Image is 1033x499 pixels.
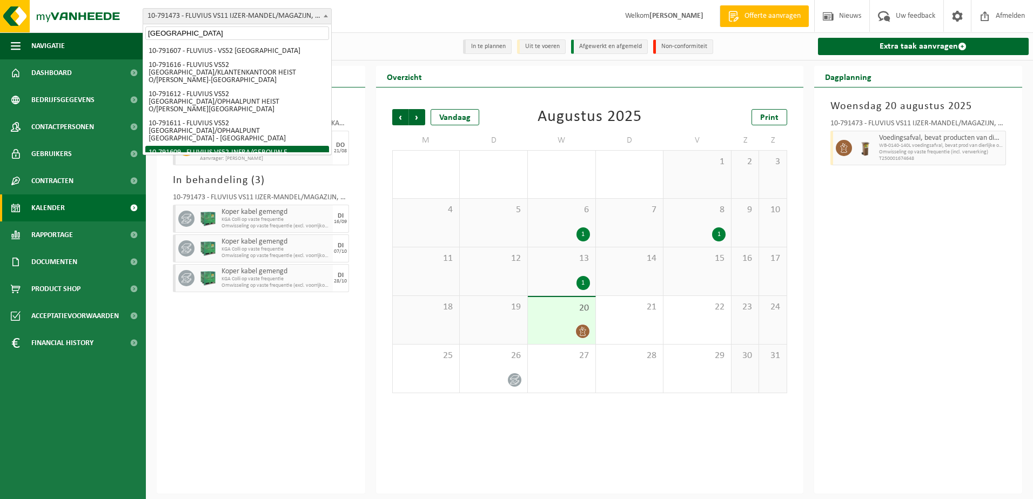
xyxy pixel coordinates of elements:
li: Uit te voeren [517,39,566,54]
li: Non-conformiteit [653,39,713,54]
span: 16 [737,253,753,265]
div: 1 [576,227,590,241]
span: Koper kabel gemengd [222,267,330,276]
td: Z [759,131,787,150]
li: 10-791609 - FLUVIUS VS52-INFRA/GEBOUW-E - [GEOGRAPHIC_DATA] [145,146,329,167]
h3: Woensdag 20 augustus 2025 [830,98,1007,114]
span: Dashboard [31,59,72,86]
span: Navigatie [31,32,65,59]
span: Acceptatievoorwaarden [31,302,119,329]
span: Omwisseling op vaste frequentie (excl. voorrijkost) [222,282,330,289]
div: 10-791473 - FLUVIUS VS11 IJZER-MANDEL/MAGAZIJN, KLANTENKANTOOR EN INFRA - IEPER [830,120,1007,131]
span: Financial History [31,329,93,356]
span: 10 [764,204,781,216]
span: 24 [764,301,781,313]
span: Vorige [392,109,408,125]
li: Afgewerkt en afgemeld [571,39,648,54]
span: Product Shop [31,275,81,302]
li: 10-791607 - FLUVIUS - VS52 [GEOGRAPHIC_DATA] [145,44,329,58]
span: 9 [737,204,753,216]
span: 3 [764,156,781,168]
span: Documenten [31,248,77,275]
span: Aanvrager: [PERSON_NAME] [200,156,330,162]
span: 2 [737,156,753,168]
span: WB-0140-140L voedingsafval, bevat prod van dierlijke oorsp [879,143,1003,149]
span: 30 [737,350,753,362]
span: 6 [533,204,590,216]
span: 11 [398,253,454,265]
span: 21 [601,301,658,313]
span: KGA Colli op vaste frequentie [222,246,330,253]
img: WB-0140-HPE-BN-01 [857,140,874,156]
span: 20 [533,302,590,314]
span: 29 [669,350,726,362]
span: Kalender [31,194,65,221]
span: 25 [398,350,454,362]
span: Omwisseling op vaste frequentie (incl. verwerking) [879,149,1003,156]
li: 10-791611 - FLUVIUS VS52 [GEOGRAPHIC_DATA]/OPHAALPUNT [GEOGRAPHIC_DATA] - [GEOGRAPHIC_DATA] [145,117,329,146]
td: Z [732,131,759,150]
span: T250001674648 [879,156,1003,162]
span: 4 [398,204,454,216]
span: 31 [764,350,781,362]
span: 22 [669,301,726,313]
span: 13 [533,253,590,265]
span: Koper kabel gemengd [222,208,330,217]
span: KGA Colli op vaste frequentie [222,217,330,223]
li: In te plannen [463,39,512,54]
span: 3 [255,175,261,186]
span: Print [760,113,779,122]
div: Vandaag [431,109,479,125]
span: 10-791473 - FLUVIUS VS11 IJZER-MANDEL/MAGAZIJN, KLANTENKANTOOR EN INFRA - IEPER [143,9,331,24]
div: 1 [712,227,726,241]
span: 1 [669,156,726,168]
strong: [PERSON_NAME] [649,12,703,20]
div: 07/10 [334,249,347,254]
img: PB-HB-1400-HPE-GN-01 [200,240,216,257]
span: 19 [465,301,522,313]
img: PB-HB-1400-HPE-GN-01 [200,270,216,286]
div: DI [338,242,344,249]
span: 5 [465,204,522,216]
span: 26 [465,350,522,362]
td: M [392,131,460,150]
div: 21/08 [334,149,347,154]
span: Contracten [31,167,73,194]
div: 10-791473 - FLUVIUS VS11 IJZER-MANDEL/MAGAZIJN, KLANTENKANTOOR EN INFRA - IEPER [173,194,349,205]
div: DO [336,142,345,149]
span: Contactpersonen [31,113,94,140]
span: Omwisseling op vaste frequentie (excl. voorrijkost) [222,253,330,259]
span: 7 [601,204,658,216]
div: Augustus 2025 [538,109,642,125]
span: 17 [764,253,781,265]
div: 28/10 [334,279,347,284]
img: PB-HB-1400-HPE-GN-01 [200,211,216,227]
li: 10-791612 - FLUVIUS VS52 [GEOGRAPHIC_DATA]/OPHAALPUNT HEIST O/[PERSON_NAME][GEOGRAPHIC_DATA] [145,87,329,117]
span: Offerte aanvragen [742,11,803,22]
span: 27 [533,350,590,362]
span: KGA Colli op vaste frequentie [222,276,330,282]
a: Extra taak aanvragen [818,38,1029,55]
div: 1 [576,276,590,290]
span: Rapportage [31,221,73,248]
span: 8 [669,204,726,216]
a: Print [752,109,787,125]
span: 12 [465,253,522,265]
td: D [460,131,528,150]
a: Offerte aanvragen [720,5,809,27]
span: Voedingsafval, bevat producten van dierlijke oorsprong, onverpakt, categorie 3 [879,134,1003,143]
span: Koper kabel gemengd [222,238,330,246]
span: 28 [601,350,658,362]
span: 15 [669,253,726,265]
td: V [663,131,732,150]
h3: In behandeling ( ) [173,172,349,188]
span: Bedrijfsgegevens [31,86,95,113]
span: Volgende [409,109,425,125]
div: DI [338,272,344,279]
h2: Dagplanning [814,66,882,87]
li: 10-791616 - FLUVIUS VS52 [GEOGRAPHIC_DATA]/KLANTENKANTOOR HEIST O/[PERSON_NAME]-[GEOGRAPHIC_DATA] [145,58,329,87]
span: 18 [398,301,454,313]
span: 14 [601,253,658,265]
span: 23 [737,301,753,313]
span: 10-791473 - FLUVIUS VS11 IJZER-MANDEL/MAGAZIJN, KLANTENKANTOOR EN INFRA - IEPER [143,8,332,24]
